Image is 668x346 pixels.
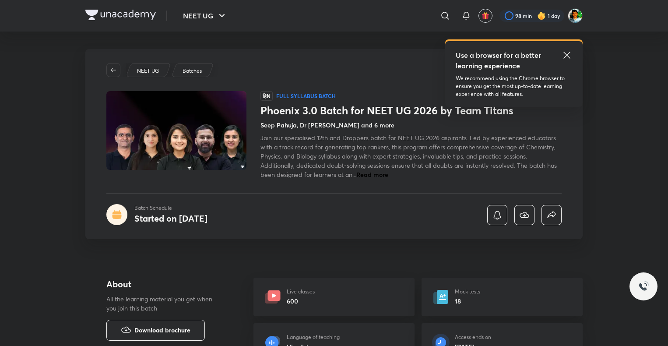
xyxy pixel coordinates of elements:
p: Full Syllabus Batch [276,92,336,99]
span: हिN [260,91,273,101]
p: NEET UG [137,67,159,75]
p: We recommend using the Chrome browser to ensure you get the most up-to-date learning experience w... [456,74,572,98]
button: NEET UG [178,7,232,25]
p: Mock tests [455,288,480,296]
a: NEET UG [136,67,161,75]
span: Join our specialised 12th and Droppers batch for NEET UG 2026 aspirants. Led by experienced educa... [260,134,557,179]
p: Access ends on [455,333,491,341]
h6: 18 [455,297,480,306]
h4: Seep Pahuja, Dr [PERSON_NAME] and 6 more [260,120,394,130]
a: Batches [181,67,204,75]
img: streak [537,11,546,20]
button: avatar [478,9,492,23]
p: All the learning material you get when you join this batch [106,294,219,313]
h4: About [106,278,225,291]
h5: Use a browser for a better learning experience [456,50,543,71]
h4: Started on [DATE] [134,212,207,224]
p: Batch Schedule [134,204,207,212]
h6: 600 [287,297,315,306]
h1: Phoenix 3.0 Batch for NEET UG 2026 by Team Titans [260,104,562,117]
img: Company Logo [85,10,156,20]
img: Mehul Ghosh [568,8,583,23]
a: Company Logo [85,10,156,22]
span: Read more [356,170,388,179]
p: Batches [183,67,202,75]
img: avatar [482,12,489,20]
p: Language of teaching [287,333,340,341]
img: Thumbnail [105,90,248,171]
span: Download brochure [134,325,190,335]
img: ttu [638,281,649,292]
p: Live classes [287,288,315,296]
button: Download brochure [106,320,205,341]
